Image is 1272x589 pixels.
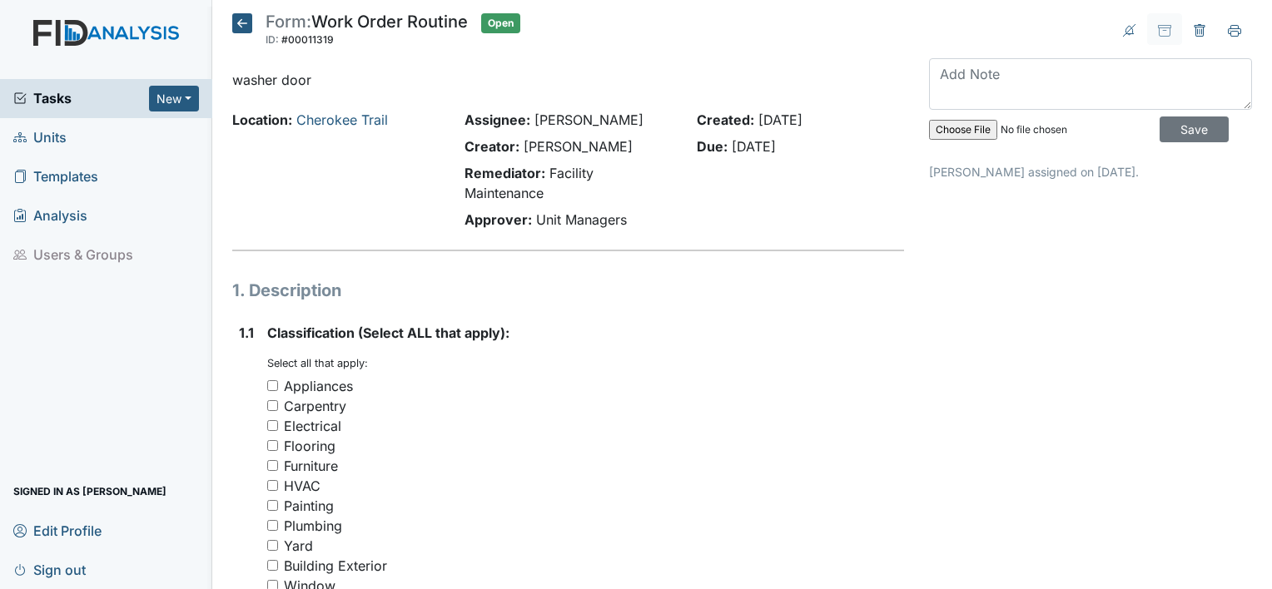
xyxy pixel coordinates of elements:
[929,163,1252,181] p: [PERSON_NAME] assigned on [DATE].
[232,111,292,128] strong: Location:
[284,536,313,556] div: Yard
[266,12,311,32] span: Form:
[534,111,643,128] span: [PERSON_NAME]
[284,396,346,416] div: Carpentry
[524,138,633,155] span: [PERSON_NAME]
[732,138,776,155] span: [DATE]
[284,436,335,456] div: Flooring
[232,278,904,303] h1: 1. Description
[13,164,98,190] span: Templates
[284,556,387,576] div: Building Exterior
[267,500,278,511] input: Painting
[284,416,341,436] div: Electrical
[13,517,102,543] span: Edit Profile
[13,478,166,504] span: Signed in as [PERSON_NAME]
[267,520,278,531] input: Plumbing
[239,323,254,343] label: 1.1
[13,557,86,582] span: Sign out
[149,86,199,111] button: New
[267,400,278,411] input: Carpentry
[284,516,342,536] div: Plumbing
[697,138,728,155] strong: Due:
[758,111,802,128] span: [DATE]
[281,33,334,46] span: #00011319
[284,456,338,476] div: Furniture
[284,476,320,496] div: HVAC
[267,480,278,491] input: HVAC
[266,13,468,50] div: Work Order Routine
[296,111,388,128] a: Cherokee Trail
[697,111,754,128] strong: Created:
[267,420,278,431] input: Electrical
[267,560,278,571] input: Building Exterior
[267,440,278,451] input: Flooring
[266,33,279,46] span: ID:
[13,125,67,151] span: Units
[465,211,532,228] strong: Approver:
[267,460,278,471] input: Furniture
[267,380,278,391] input: Appliances
[465,165,545,181] strong: Remediator:
[465,138,519,155] strong: Creator:
[13,88,149,108] a: Tasks
[267,357,368,369] small: Select all that apply:
[267,324,509,341] span: Classification (Select ALL that apply):
[232,70,904,90] p: washer door
[481,13,520,33] span: Open
[284,496,334,516] div: Painting
[13,203,87,229] span: Analysis
[1160,116,1229,142] input: Save
[267,540,278,551] input: Yard
[284,376,353,396] div: Appliances
[536,211,627,228] span: Unit Managers
[465,111,530,128] strong: Assignee:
